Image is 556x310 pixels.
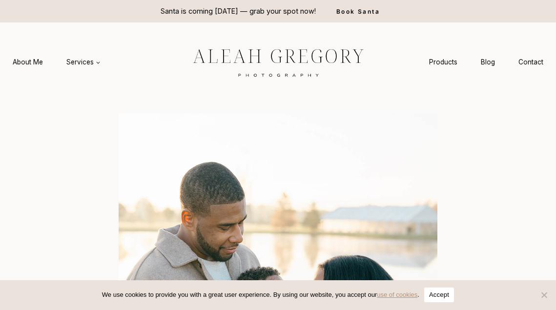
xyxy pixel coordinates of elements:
[66,57,101,67] span: Services
[102,290,419,300] span: We use cookies to provide you with a great user experience. By using our website, you accept our .
[168,41,388,83] img: aleah gregory logo
[1,53,55,71] a: About Me
[539,290,549,300] span: No
[469,53,507,71] a: Blog
[507,53,555,71] a: Contact
[417,53,555,71] nav: Secondary
[377,291,417,298] a: use of cookies
[424,288,454,302] button: Accept
[417,53,469,71] a: Products
[161,6,316,17] p: Santa is coming [DATE] — grab your spot now!
[1,53,112,71] nav: Primary
[55,53,112,71] a: Services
